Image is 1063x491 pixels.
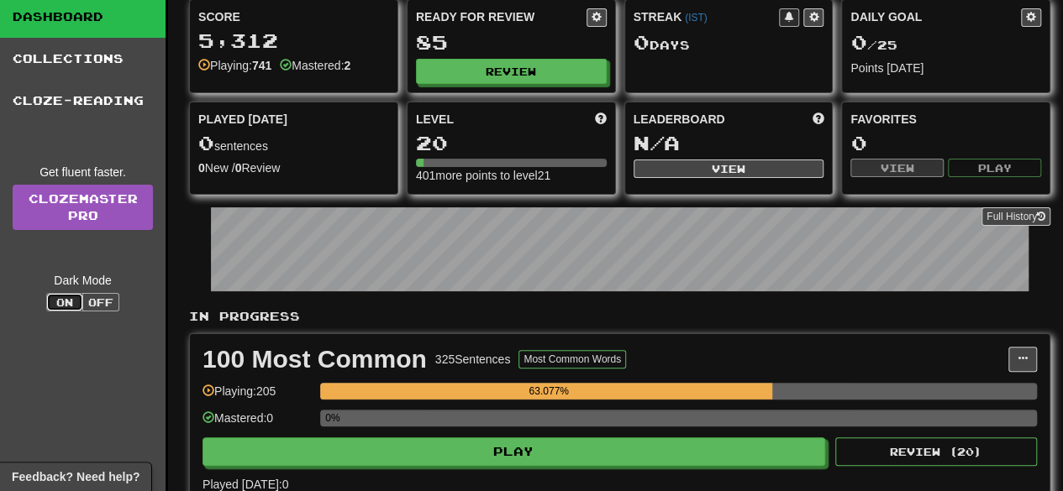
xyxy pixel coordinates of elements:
div: Points [DATE] [850,60,1041,76]
div: Mastered: [280,57,350,74]
span: Score more points to level up [595,111,607,128]
button: View [634,159,824,178]
span: Played [DATE]: 0 [203,478,288,491]
div: Dark Mode [13,272,153,289]
a: ClozemasterPro [13,185,153,230]
span: Open feedback widget [12,468,139,485]
div: sentences [198,133,389,154]
strong: 0 [198,161,205,175]
div: New / Review [198,159,389,176]
div: 63.077% [325,383,772,400]
div: 325 Sentences [435,351,511,368]
a: (IST) [685,12,707,24]
button: Play [948,159,1041,177]
div: 401 more points to level 21 [416,167,607,184]
button: Review [416,59,607,84]
span: Leaderboard [634,111,725,128]
div: 0 [850,133,1041,154]
button: Play [203,437,825,466]
strong: 741 [252,59,271,72]
span: 0 [850,30,866,54]
div: 85 [416,32,607,53]
span: Level [416,111,454,128]
div: Favorites [850,111,1041,128]
p: In Progress [189,308,1050,325]
button: On [46,293,83,311]
div: Streak [634,8,780,25]
div: Get fluent faster. [13,164,153,180]
div: Mastered: 0 [203,410,312,437]
div: Ready for Review [416,8,587,25]
span: / 25 [850,38,897,52]
div: Playing: [198,57,271,74]
div: 20 [416,133,607,154]
span: N/A [634,131,680,154]
div: Playing: 205 [203,383,312,410]
div: Day s [634,32,824,54]
span: 0 [634,30,650,54]
div: Daily Goal [850,8,1021,27]
button: View [850,159,944,177]
div: 100 Most Common [203,347,427,372]
strong: 2 [344,59,350,72]
span: This week in points, UTC [812,111,824,128]
button: Review (20) [835,437,1037,466]
button: Most Common Words [518,350,626,368]
span: Played [DATE] [198,111,287,128]
button: Full History [981,207,1050,226]
strong: 0 [235,161,242,175]
span: 0 [198,131,214,154]
button: Off [82,293,119,311]
div: Score [198,8,389,25]
div: 5,312 [198,30,389,51]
